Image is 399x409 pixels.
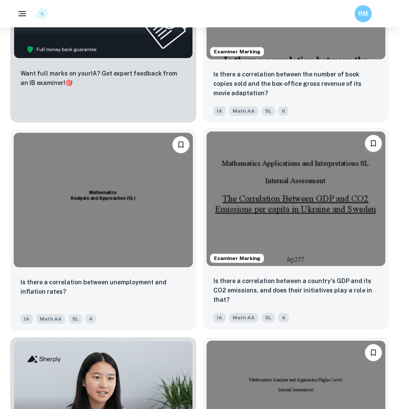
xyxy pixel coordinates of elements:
span: 4 [278,313,289,322]
span: SL [69,314,82,324]
a: Clastify logo [31,7,49,20]
span: SL [262,106,275,116]
span: 6 [278,106,288,116]
button: Bookmark [172,136,189,153]
p: Is there a correlation between unemployment and inflation rates? [20,278,186,296]
p: Is there a correlation between a country's GDP and its CO2 emissions, and does their initiatives ... [213,276,379,304]
a: BookmarkIs there a correlation between unemployment and inflation rates?IAMath AASL4 [10,129,196,330]
button: RM [355,5,372,22]
a: Examiner MarkingBookmarkIs there a correlation between a country's GDP and its CO2 emissions, and... [203,129,389,330]
img: Clastify logo [36,7,49,20]
span: Examiner Marking [210,48,264,56]
span: 🎯 [65,79,73,86]
span: Math AA [36,314,65,324]
span: IA [213,313,226,322]
span: Math AA [229,106,258,116]
span: 4 [85,314,96,324]
img: Math AA IA example thumbnail: Is there a correlation between a country [207,131,386,266]
img: Math AA IA example thumbnail: Is there a correlation between unemploym [14,133,193,267]
h6: RM [358,9,368,18]
span: Math AA [229,313,258,322]
button: Bookmark [365,344,382,361]
span: IA [20,314,33,324]
span: IA [213,106,226,116]
p: Want full marks on your IA ? Get expert feedback from an IB examiner! [20,69,186,88]
button: Bookmark [365,135,382,152]
span: SL [262,313,275,322]
p: Is there a correlation between the number of book copies sold and the box-office gross revenue of... [213,70,379,98]
span: Examiner Marking [210,254,264,262]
